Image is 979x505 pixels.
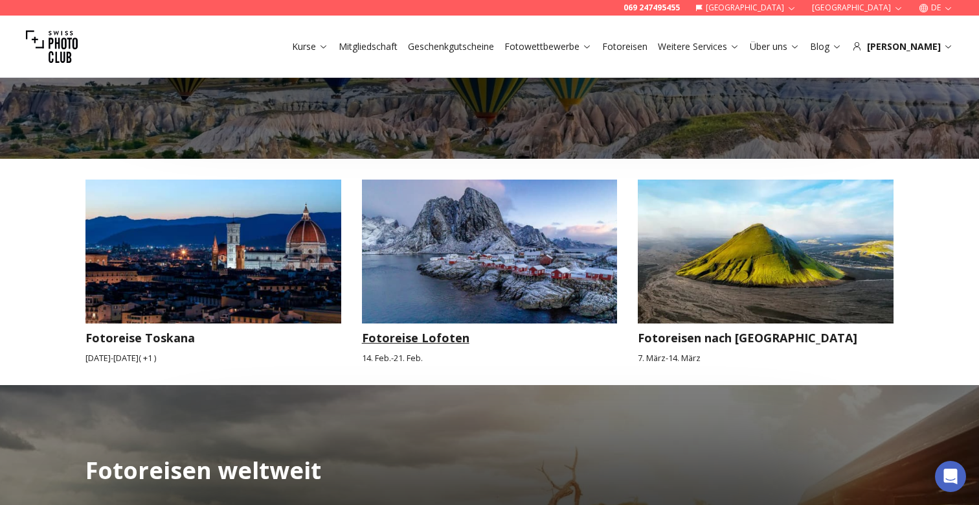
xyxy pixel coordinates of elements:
button: Weitere Services [653,38,745,56]
a: Über uns [750,40,800,53]
img: Fotoreise Lofoten [362,180,618,323]
small: 14. Feb. - 21. Feb. [362,352,618,364]
a: Geschenkgutscheine [408,40,494,53]
a: Fotoreisen [602,40,647,53]
a: Weitere Services [658,40,739,53]
button: Mitgliedschaft [333,38,403,56]
button: Über uns [745,38,805,56]
button: Geschenkgutscheine [403,38,499,56]
button: Fotoreisen [597,38,653,56]
a: 069 247495455 [624,3,680,13]
a: Kurse [292,40,328,53]
h3: Fotoreisen nach [GEOGRAPHIC_DATA] [638,329,894,347]
a: Fotowettbewerbe [504,40,592,53]
small: [DATE] - [DATE] ( + 1 ) [85,352,341,364]
a: Mitgliedschaft [339,40,398,53]
button: Fotowettbewerbe [499,38,597,56]
a: Fotoreise LofotenFotoreise Lofoten14. Feb.-21. Feb. [362,180,618,364]
h3: Fotoreise Toskana [85,329,341,347]
img: Fotoreisen nach Island [625,172,906,331]
a: Fotoreisen nach IslandFotoreisen nach [GEOGRAPHIC_DATA]7. März-14. März [638,180,894,364]
h3: Fotoreise Lofoten [362,329,618,347]
img: Swiss photo club [26,21,78,73]
img: Fotoreise Toskana [73,172,354,331]
div: Open Intercom Messenger [935,461,966,492]
button: Kurse [287,38,333,56]
a: Fotoreise ToskanaFotoreise Toskana[DATE]-[DATE]( +1 ) [85,180,341,364]
div: [PERSON_NAME] [852,40,953,53]
h2: Fotoreisen weltweit [85,458,321,484]
a: Blog [810,40,842,53]
button: Blog [805,38,847,56]
small: 7. März - 14. März [638,352,894,364]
